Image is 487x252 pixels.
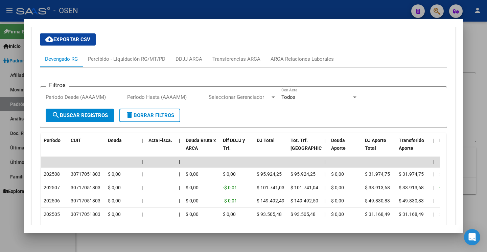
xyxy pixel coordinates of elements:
[148,138,172,143] span: Acta Fisca.
[220,133,254,163] datatable-header-cell: Dif DDJJ y Trf.
[257,171,282,177] span: $ 95.924,25
[291,212,316,217] span: $ 93.505,48
[328,133,362,163] datatable-header-cell: Deuda Aporte
[433,198,434,203] span: |
[291,185,318,190] span: $ 101.741,04
[44,212,60,217] span: 202505
[399,198,424,203] span: $ 49.830,83
[365,171,390,177] span: $ 31.974,75
[433,225,434,230] span: |
[142,198,143,203] span: |
[257,212,282,217] span: $ 93.505,48
[179,171,180,177] span: |
[291,225,316,230] span: $ 96.447,19
[212,55,260,63] div: Transferencias ARCA
[179,198,180,203] span: |
[254,133,288,163] datatable-header-cell: DJ Total
[186,212,199,217] span: $ 0,00
[176,133,183,163] datatable-header-cell: |
[439,138,467,143] span: Deuda Contr.
[179,138,180,143] span: |
[331,225,344,230] span: $ 0,00
[108,171,121,177] span: $ 0,00
[146,133,176,163] datatable-header-cell: Acta Fisca.
[399,138,424,151] span: Transferido Aporte
[45,55,78,63] div: Devengado RG
[324,212,325,217] span: |
[186,185,199,190] span: $ 0,00
[433,159,434,165] span: |
[464,229,480,245] div: Open Intercom Messenger
[108,225,121,230] span: $ 0,00
[44,185,60,190] span: 202507
[142,225,143,230] span: |
[365,225,390,230] span: $ 32.149,06
[139,133,146,163] datatable-header-cell: |
[46,109,114,122] button: Buscar Registros
[179,212,180,217] span: |
[223,185,237,190] span: -$ 0,01
[142,159,143,165] span: |
[142,212,143,217] span: |
[223,212,236,217] span: $ 0,00
[291,198,318,203] span: $ 149.492,50
[52,112,108,118] span: Buscar Registros
[71,184,100,192] div: 30717051803
[365,212,390,217] span: $ 31.168,49
[125,112,174,118] span: Borrar Filtros
[365,185,390,190] span: $ 33.913,68
[433,138,434,143] span: |
[108,185,121,190] span: $ 0,00
[324,185,325,190] span: |
[179,159,180,165] span: |
[71,170,100,178] div: 30717051803
[71,211,100,218] div: 30717051803
[183,133,220,163] datatable-header-cell: Deuda Bruta x ARCA
[430,133,437,163] datatable-header-cell: |
[281,94,296,100] span: Todos
[362,133,396,163] datatable-header-cell: DJ Aporte Total
[68,133,105,163] datatable-header-cell: CUIT
[257,185,284,190] span: $ 101.741,03
[324,171,325,177] span: |
[186,138,216,151] span: Deuda Bruta x ARCA
[125,111,134,119] mat-icon: delete
[291,171,316,177] span: $ 95.924,25
[44,171,60,177] span: 202508
[44,225,60,230] span: 202504
[88,55,165,63] div: Percibido - Liquidación RG/MT/PD
[439,198,454,203] span: -$ 0,01
[142,185,143,190] span: |
[142,138,143,143] span: |
[396,133,430,163] datatable-header-cell: Transferido Aporte
[179,225,180,230] span: |
[399,225,424,230] span: $ 32.149,06
[365,138,386,151] span: DJ Aporte Total
[223,138,245,151] span: Dif DDJJ y Trf.
[105,133,139,163] datatable-header-cell: Deuda
[142,171,143,177] span: |
[257,198,284,203] span: $ 149.492,49
[433,171,434,177] span: |
[291,138,337,151] span: Tot. Trf. [GEOGRAPHIC_DATA]
[45,35,53,43] mat-icon: cloud_download
[44,198,60,203] span: 202506
[119,109,180,122] button: Borrar Filtros
[399,171,424,177] span: $ 31.974,75
[71,224,100,232] div: 30717051803
[41,133,68,163] datatable-header-cell: Período
[271,55,334,63] div: ARCA Relaciones Laborales
[331,185,344,190] span: $ 0,00
[186,225,199,230] span: $ 0,00
[433,185,434,190] span: |
[322,133,328,163] datatable-header-cell: |
[365,198,390,203] span: $ 49.830,83
[108,212,121,217] span: $ 0,00
[331,171,344,177] span: $ 0,00
[324,159,326,165] span: |
[71,138,81,143] span: CUIT
[331,198,344,203] span: $ 0,00
[223,171,236,177] span: $ 0,00
[324,138,326,143] span: |
[40,33,96,46] button: Exportar CSV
